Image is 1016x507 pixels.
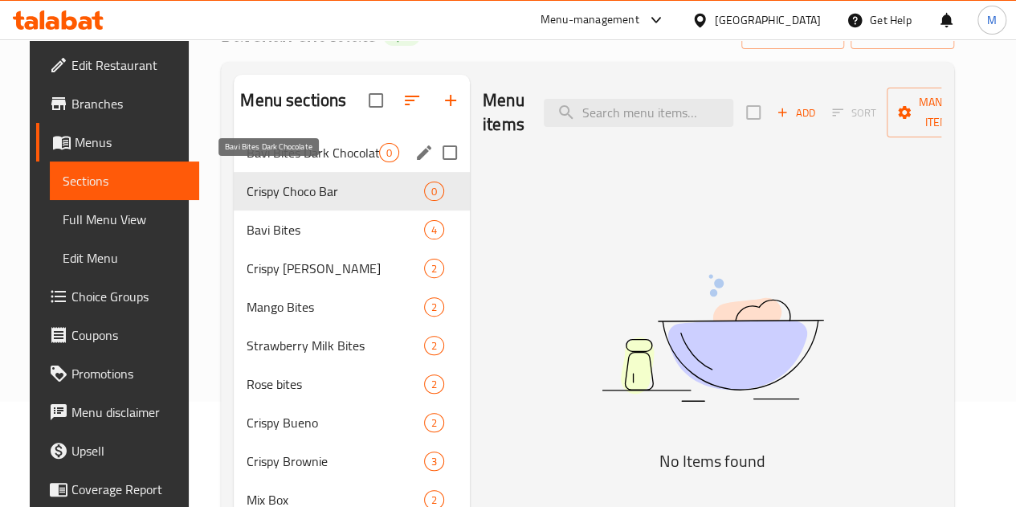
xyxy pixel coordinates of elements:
[987,11,997,29] span: M
[247,413,424,432] span: Crispy Bueno
[380,145,398,161] span: 0
[247,259,424,278] span: Crispy [PERSON_NAME]
[50,239,199,277] a: Edit Menu
[247,374,424,394] span: Rose bites
[900,92,981,133] span: Manage items
[247,143,379,162] span: Bavi Bites Dark Chocolate
[887,88,994,137] button: Manage items
[234,172,470,211] div: Crispy Choco Bar0
[75,133,186,152] span: Menus
[50,200,199,239] a: Full Menu View
[71,55,186,75] span: Edit Restaurant
[50,162,199,200] a: Sections
[234,211,470,249] div: Bavi Bites4
[774,104,818,122] span: Add
[424,182,444,201] div: items
[754,24,831,44] span: import
[234,365,470,403] div: Rose bites2
[425,377,443,392] span: 2
[425,261,443,276] span: 2
[247,220,424,239] span: Bavi Bites
[424,336,444,355] div: items
[63,171,186,190] span: Sections
[36,46,199,84] a: Edit Restaurant
[71,325,186,345] span: Coupons
[541,10,639,30] div: Menu-management
[234,442,470,480] div: Crispy Brownie3
[240,88,346,112] h2: Menu sections
[63,210,186,229] span: Full Menu View
[425,415,443,431] span: 2
[863,24,941,44] span: export
[425,223,443,238] span: 4
[71,480,186,499] span: Coverage Report
[71,364,186,383] span: Promotions
[36,431,199,470] a: Upsell
[247,259,424,278] div: Crispy Berry
[544,99,733,127] input: search
[234,403,470,442] div: Crispy Bueno2
[483,88,524,137] h2: Menu items
[234,249,470,288] div: Crispy [PERSON_NAME]2
[247,182,424,201] span: Crispy Choco Bar
[412,141,436,165] button: edit
[425,184,443,199] span: 0
[424,413,444,432] div: items
[36,277,199,316] a: Choice Groups
[234,288,470,326] div: Mango Bites2
[71,403,186,422] span: Menu disclaimer
[71,287,186,306] span: Choice Groups
[63,248,186,268] span: Edit Menu
[36,316,199,354] a: Coupons
[512,448,913,474] h5: No Items found
[247,297,424,317] span: Mango Bites
[234,133,470,172] div: Bavi Bites Dark Chocolate0edit
[425,300,443,315] span: 2
[424,297,444,317] div: items
[424,374,444,394] div: items
[36,84,199,123] a: Branches
[424,259,444,278] div: items
[36,123,199,162] a: Menus
[393,81,431,120] span: Sort sections
[425,338,443,354] span: 2
[715,11,821,29] div: [GEOGRAPHIC_DATA]
[247,452,424,471] span: Crispy Brownie
[770,100,822,125] button: Add
[36,393,199,431] a: Menu disclaimer
[512,231,913,444] img: dish.svg
[36,354,199,393] a: Promotions
[247,336,424,355] span: Strawberry Milk Bites
[359,84,393,117] span: Select all sections
[71,94,186,113] span: Branches
[71,441,186,460] span: Upsell
[425,454,443,469] span: 3
[234,326,470,365] div: Strawberry Milk Bites2
[431,81,470,120] button: Add section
